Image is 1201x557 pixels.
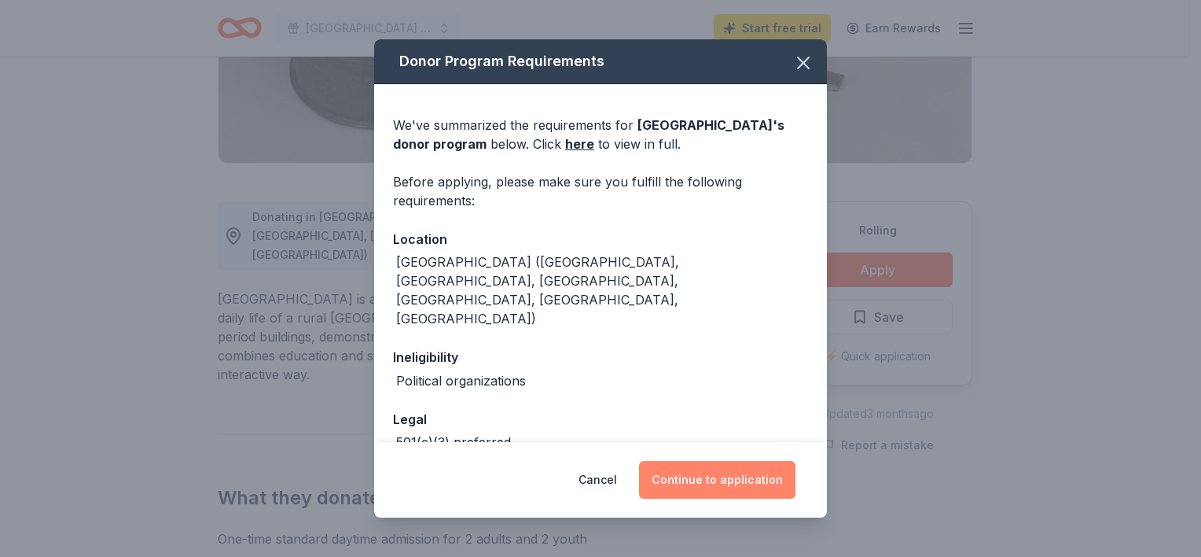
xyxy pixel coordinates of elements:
[396,371,526,390] div: Political organizations
[639,461,795,499] button: Continue to application
[393,347,808,367] div: Ineligibility
[374,39,827,84] div: Donor Program Requirements
[396,433,511,452] div: 501(c)(3) preferred
[565,135,594,153] a: here
[393,172,808,210] div: Before applying, please make sure you fulfill the following requirements:
[393,409,808,430] div: Legal
[396,253,808,328] div: [GEOGRAPHIC_DATA] ([GEOGRAPHIC_DATA], [GEOGRAPHIC_DATA], [GEOGRAPHIC_DATA], [GEOGRAPHIC_DATA], [G...
[393,116,808,153] div: We've summarized the requirements for below. Click to view in full.
[393,229,808,249] div: Location
[578,461,617,499] button: Cancel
